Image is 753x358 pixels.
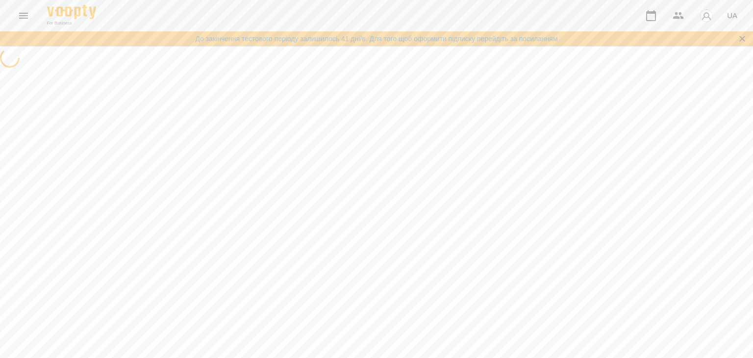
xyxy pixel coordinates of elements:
[727,10,737,21] span: UA
[723,6,741,25] button: UA
[195,34,557,44] a: До закінчення тестового періоду залишилось 41 дні/в. Для того щоб оформити підписку перейдіть за ...
[12,4,35,27] button: Menu
[47,5,96,19] img: Voopty Logo
[47,20,96,26] span: For Business
[700,9,713,23] img: avatar_s.png
[735,32,749,46] button: Закрити сповіщення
